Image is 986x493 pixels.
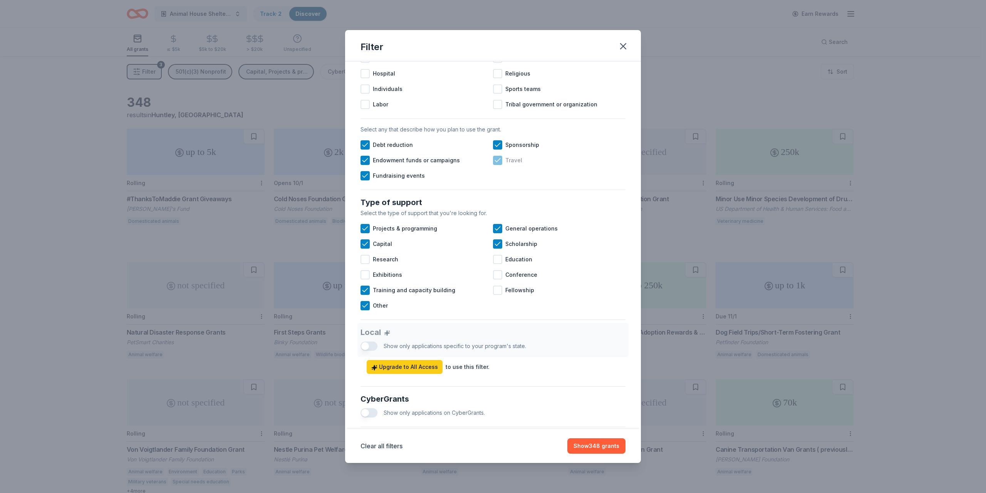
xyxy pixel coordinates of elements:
span: Sponsorship [505,140,539,150]
button: Clear all filters [361,441,402,451]
span: Religious [505,69,530,78]
span: Training and capacity building [373,286,455,295]
span: Hospital [373,69,395,78]
span: Education [505,255,532,264]
span: Endowment funds or campaigns [373,156,460,165]
span: Tribal government or organization [505,100,597,109]
span: Capital [373,239,392,249]
span: Projects & programming [373,224,437,233]
span: Research [373,255,398,264]
span: General operations [505,224,558,233]
span: Upgrade to All Access [371,362,438,372]
span: Scholarship [505,239,537,249]
span: Labor [373,100,388,109]
span: Sports teams [505,84,541,94]
div: Type of support [361,196,625,209]
span: Fundraising events [373,171,425,180]
div: to use this filter. [446,362,490,372]
div: Filter [361,41,383,53]
span: Debt reduction [373,140,413,150]
div: Select the type of support that you're looking for. [361,209,625,218]
span: Travel [505,156,522,165]
div: CyberGrants [361,393,625,405]
span: Show only applications on CyberGrants. [384,409,485,416]
a: Upgrade to All Access [367,360,443,374]
span: Conference [505,270,537,279]
span: Individuals [373,84,402,94]
span: Other [373,301,388,310]
div: Select any that describe how you plan to use the grant. [361,125,625,134]
button: Show348 grants [567,438,625,454]
span: Exhibitions [373,270,402,279]
span: Fellowship [505,286,534,295]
